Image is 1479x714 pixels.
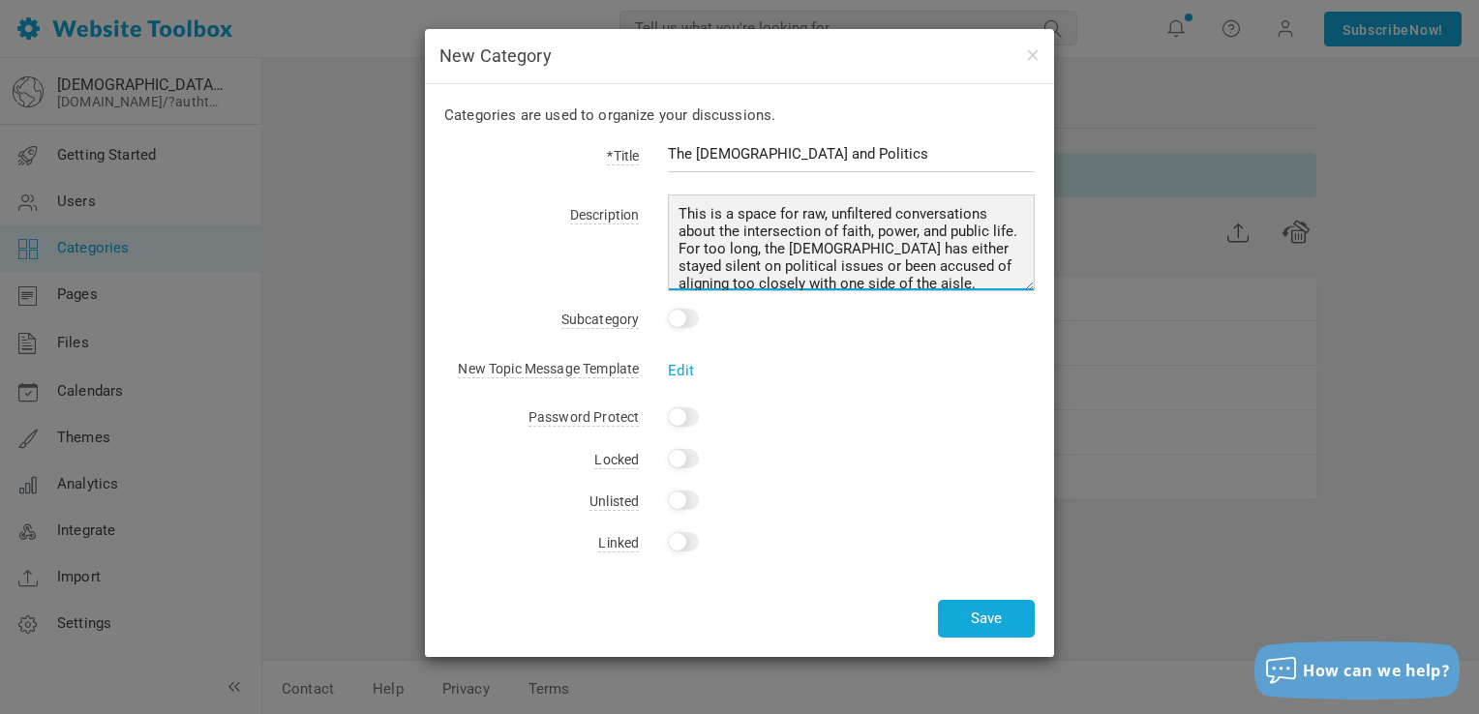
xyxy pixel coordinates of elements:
[607,148,639,165] span: *Title
[439,44,1040,69] h4: New Category
[589,493,639,511] span: Unlisted
[458,361,639,378] span: New Topic Message Template
[528,409,639,427] span: Password Protect
[1254,641,1460,699] button: How can we help?
[598,535,639,552] span: Linked
[938,600,1035,638] button: Save
[444,104,1035,127] p: Categories are used to organize your discussions.
[1303,660,1450,681] span: How can we help?
[561,312,640,329] span: Subcategory
[668,362,694,379] a: Edit
[570,207,640,224] span: Description
[594,452,639,469] span: Locked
